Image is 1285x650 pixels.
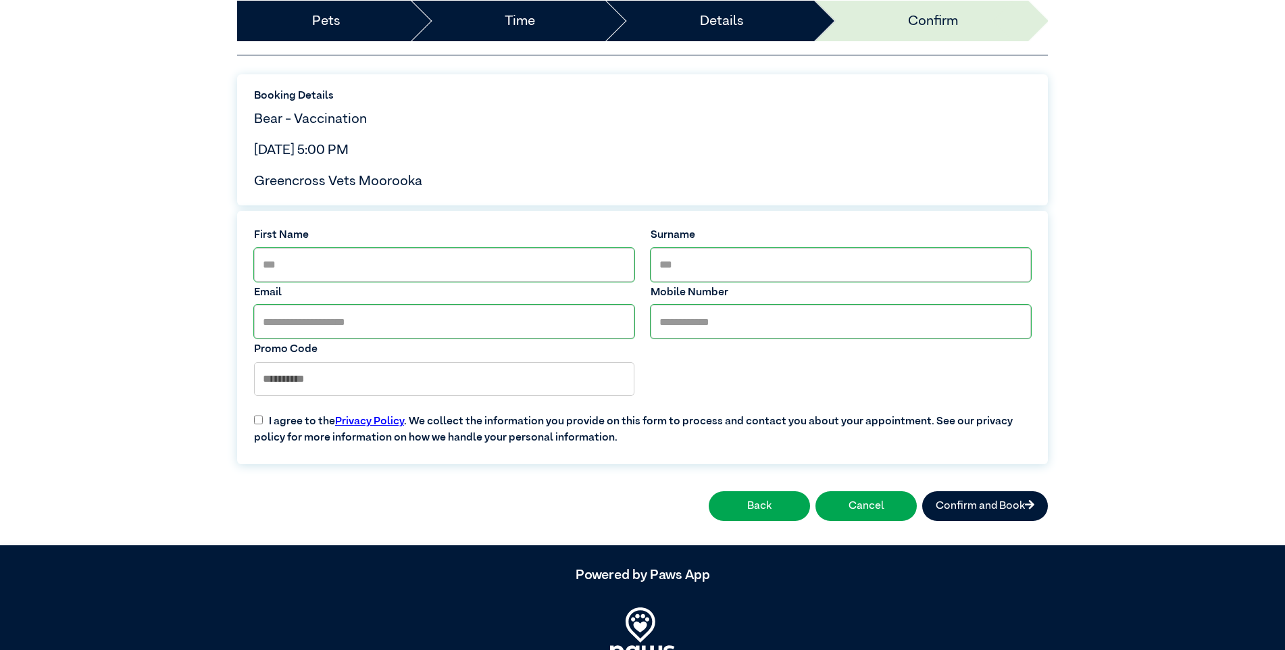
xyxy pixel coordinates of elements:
[922,491,1048,521] button: Confirm and Book
[254,227,634,243] label: First Name
[254,341,634,357] label: Promo Code
[651,227,1031,243] label: Surname
[312,11,341,31] a: Pets
[815,491,917,521] button: Cancel
[505,11,535,31] a: Time
[254,284,634,301] label: Email
[246,403,1039,446] label: I agree to the . We collect the information you provide on this form to process and contact you a...
[700,11,744,31] a: Details
[254,416,263,424] input: I agree to thePrivacy Policy. We collect the information you provide on this form to process and ...
[709,491,810,521] button: Back
[237,567,1048,583] h5: Powered by Paws App
[335,416,404,427] a: Privacy Policy
[254,88,1031,104] label: Booking Details
[254,174,422,188] span: Greencross Vets Moorooka
[254,143,349,157] span: [DATE] 5:00 PM
[651,284,1031,301] label: Mobile Number
[254,112,367,126] span: Bear - Vaccination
